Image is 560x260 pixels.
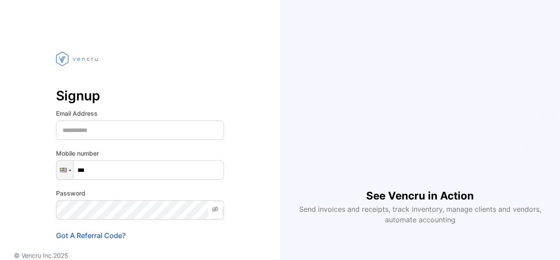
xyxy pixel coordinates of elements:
label: Email Address [56,109,224,118]
p: Got A Referral Code? [56,230,224,241]
img: vencru logo [56,35,100,82]
label: Password [56,189,224,198]
p: Signup [56,85,224,106]
iframe: YouTube video player [308,35,532,174]
p: Send invoices and receipts, track inventory, manage clients and vendors, automate accounting [294,204,546,225]
div: Malaysia: + 60 [56,161,73,179]
h1: See Vencru in Action [366,174,474,204]
label: Mobile number [56,149,224,158]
